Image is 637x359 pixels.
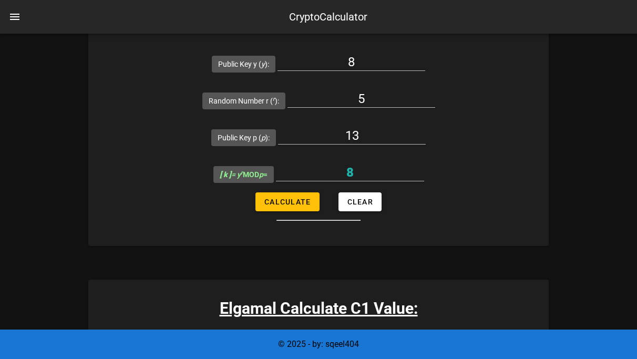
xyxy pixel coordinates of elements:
[338,192,382,211] button: Clear
[255,192,319,211] button: Calculate
[209,96,279,106] label: Random Number r ( ):
[347,198,373,206] span: Clear
[278,339,359,349] span: © 2025 - by: sqeel404
[289,9,367,25] div: CryptoCalculator
[259,170,263,179] i: p
[241,169,243,176] sup: r
[220,170,231,179] b: [ k ]
[88,296,549,320] h3: Elgamal Calculate C1 Value:
[261,134,265,142] i: p
[220,170,268,179] span: MOD =
[2,4,27,29] button: nav-menu-toggle
[261,60,265,68] i: y
[218,132,270,143] label: Public Key p ( ):
[218,59,269,69] label: Public Key y ( ):
[220,170,243,179] i: = y
[264,198,311,206] span: Calculate
[273,96,275,102] sup: r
